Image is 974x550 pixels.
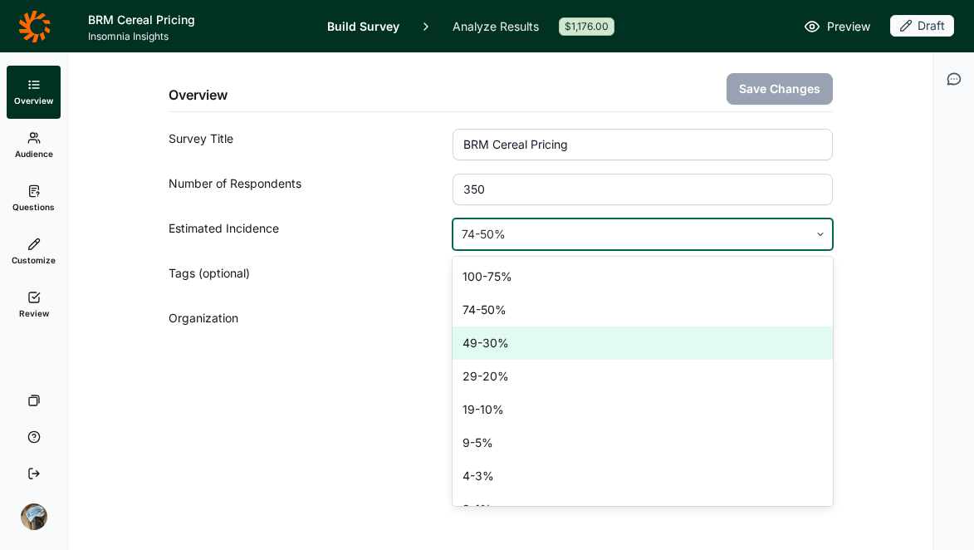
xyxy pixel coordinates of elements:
div: Organization [169,308,453,340]
div: Estimated Incidence [169,219,453,250]
img: ocn8z7iqvmiiaveqkfqd.png [21,503,47,530]
span: Review [19,307,49,319]
span: Questions [12,201,55,213]
button: Save Changes [727,73,833,105]
button: Draft [890,15,954,38]
div: Number of Respondents [169,174,453,205]
div: 9-5% [453,426,832,459]
div: 74-50% [453,293,832,327]
span: Insomnia Insights [88,30,307,43]
div: 49-30% [453,327,832,360]
a: Review [7,278,61,331]
div: 29-20% [453,360,832,393]
div: Draft [890,15,954,37]
span: Preview [827,17,870,37]
div: Survey Title [169,129,453,160]
a: Questions [7,172,61,225]
span: Customize [12,254,56,266]
a: Preview [804,17,870,37]
a: Audience [7,119,61,172]
h1: BRM Cereal Pricing [88,10,307,30]
div: Tags (optional) [169,263,453,295]
div: 2-1% [453,493,832,526]
input: ex: Package testing study [453,129,832,160]
h2: Overview [169,85,228,105]
div: $1,176.00 [559,17,614,36]
a: Overview [7,66,61,119]
div: 100-75% [453,260,832,293]
a: Customize [7,225,61,278]
input: 1000 [453,174,832,205]
span: Audience [15,148,53,160]
div: 4-3% [453,459,832,493]
div: 19-10% [453,393,832,426]
span: Overview [14,95,53,106]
